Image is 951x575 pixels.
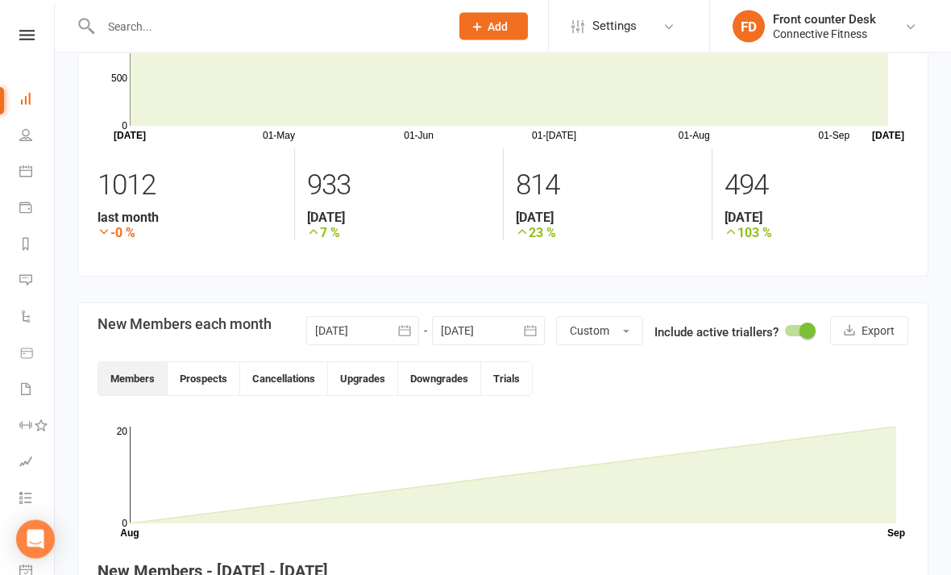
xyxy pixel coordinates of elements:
[328,363,398,396] button: Upgrades
[592,8,637,44] span: Settings
[98,226,282,241] strong: -0 %
[19,82,56,119] a: Dashboard
[398,363,481,396] button: Downgrades
[516,210,700,226] strong: [DATE]
[733,10,765,43] div: FD
[19,191,56,227] a: Payments
[98,317,272,333] h3: New Members each month
[19,518,56,554] a: What's New
[481,363,532,396] button: Trials
[19,445,56,481] a: Assessments
[725,210,908,226] strong: [DATE]
[516,162,700,210] div: 814
[570,325,609,338] span: Custom
[725,226,908,241] strong: 103 %
[654,323,779,343] label: Include active triallers?
[307,210,491,226] strong: [DATE]
[168,363,240,396] button: Prospects
[773,27,876,41] div: Connective Fitness
[773,12,876,27] div: Front counter Desk
[98,210,282,226] strong: last month
[19,336,56,373] a: Product Sales
[307,226,491,241] strong: 7 %
[19,227,56,264] a: Reports
[725,162,908,210] div: 494
[98,363,168,396] button: Members
[830,317,908,346] button: Export
[459,13,528,40] button: Add
[307,162,491,210] div: 933
[516,226,700,241] strong: 23 %
[19,155,56,191] a: Calendar
[240,363,328,396] button: Cancellations
[96,15,438,38] input: Search...
[19,119,56,155] a: People
[98,162,282,210] div: 1012
[16,520,55,559] div: Open Intercom Messenger
[556,317,643,346] button: Custom
[488,20,508,33] span: Add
